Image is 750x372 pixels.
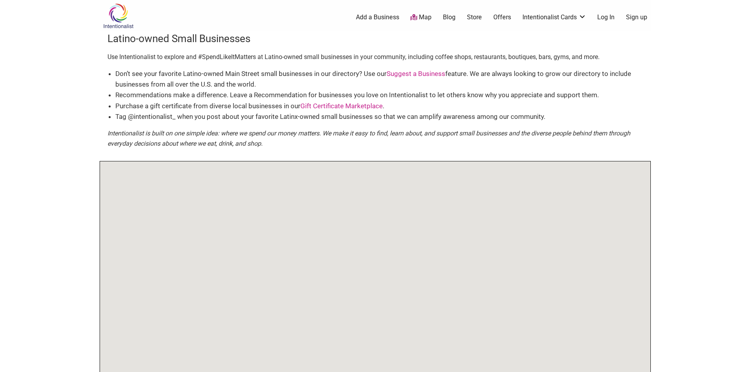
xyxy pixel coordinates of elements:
a: Sign up [626,13,647,22]
li: Tag @intentionalist_ when you post about your favorite Latinx-owned small businesses so that we c... [115,111,643,122]
li: Don’t see your favorite Latino-owned Main Street small businesses in our directory? Use our featu... [115,68,643,90]
a: Log In [597,13,615,22]
li: Recommendations make a difference. Leave a Recommendation for businesses you love on Intentionali... [115,90,643,100]
a: Intentionalist Cards [522,13,586,22]
a: Add a Business [356,13,399,22]
li: Purchase a gift certificate from diverse local businesses in our . [115,101,643,111]
a: Suggest a Business [387,70,445,78]
img: Intentionalist [100,3,137,29]
a: Blog [443,13,456,22]
a: Store [467,13,482,22]
a: Gift Certificate Marketplace [300,102,383,110]
p: Use Intentionalist to explore and #SpendLikeItMatters at Latino-owned small businesses in your co... [107,52,643,62]
a: Map [410,13,431,22]
em: Intentionalist is built on one simple idea: where we spend our money matters. We make it easy to ... [107,130,630,147]
h3: Latino-owned Small Businesses [107,31,643,46]
a: Offers [493,13,511,22]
